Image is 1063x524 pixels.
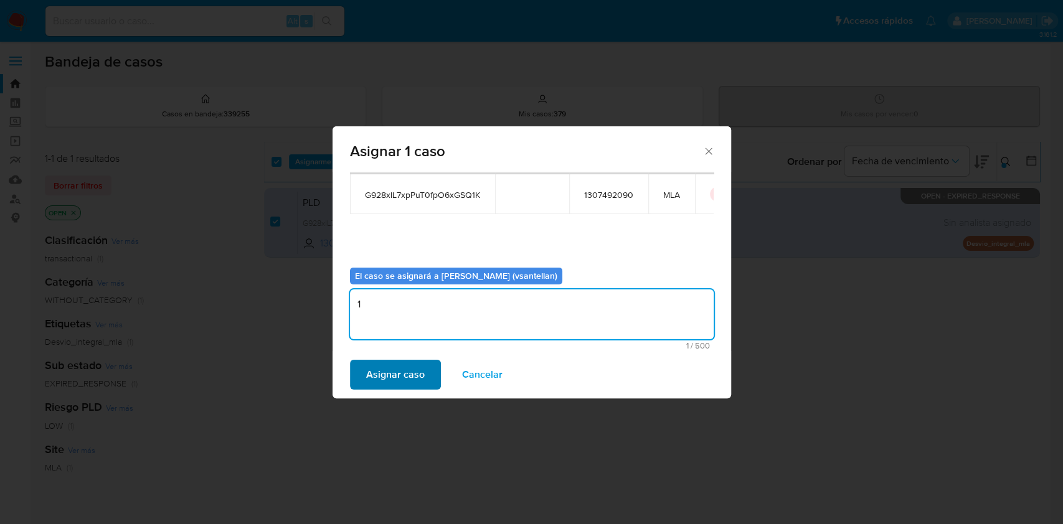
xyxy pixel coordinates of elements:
button: Cancelar [446,360,519,390]
button: Asignar caso [350,360,441,390]
span: MLA [663,189,680,200]
button: icon-button [710,187,725,202]
span: 1307492090 [584,189,633,200]
b: El caso se asignará a [PERSON_NAME] (vsantellan) [355,269,557,282]
span: Máximo 500 caracteres [354,342,710,350]
span: Asignar 1 caso [350,144,703,159]
div: assign-modal [333,126,731,398]
span: Cancelar [462,361,503,388]
textarea: 1 [350,289,714,339]
span: G928xlL7xpPuT0fpO6xGSQ1K [365,189,480,200]
button: Cerrar ventana [702,145,714,156]
span: Asignar caso [366,361,425,388]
